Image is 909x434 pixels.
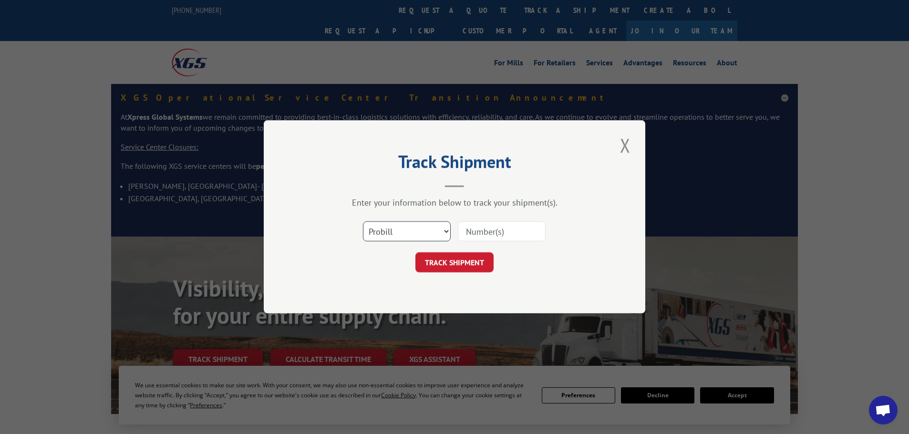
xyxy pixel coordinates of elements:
[617,132,633,158] button: Close modal
[458,222,546,242] input: Number(s)
[415,253,494,273] button: TRACK SHIPMENT
[869,396,898,424] a: Open chat
[311,155,598,173] h2: Track Shipment
[311,197,598,208] div: Enter your information below to track your shipment(s).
